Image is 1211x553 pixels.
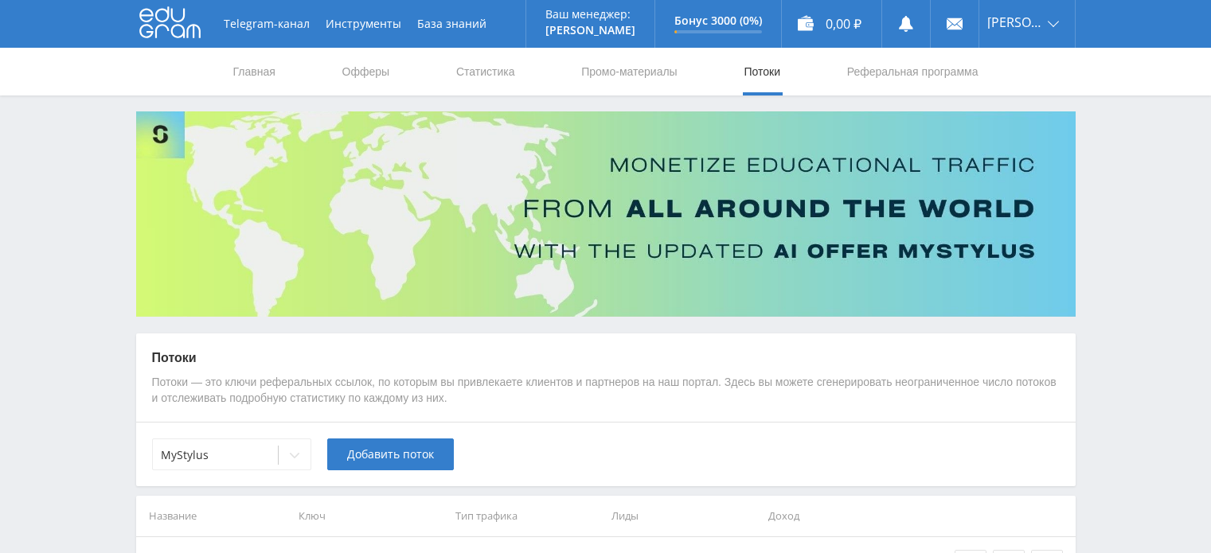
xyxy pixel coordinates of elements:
[545,24,635,37] p: [PERSON_NAME]
[674,14,762,27] p: Бонус 3000 (0%)
[449,496,606,536] th: Тип трафика
[292,496,449,536] th: Ключ
[152,375,1060,406] p: Потоки — это ключи реферальных ссылок, по которым вы привлекаете клиентов и партнеров на наш порт...
[136,496,293,536] th: Название
[846,48,980,95] a: Реферальная программа
[762,496,919,536] th: Доход
[341,48,392,95] a: Офферы
[455,48,517,95] a: Статистика
[987,16,1043,29] span: [PERSON_NAME]
[152,349,1060,367] p: Потоки
[347,448,434,461] span: Добавить поток
[136,111,1076,317] img: Banner
[742,48,782,95] a: Потоки
[232,48,277,95] a: Главная
[327,438,454,470] button: Добавить поток
[580,48,678,95] a: Промо-материалы
[605,496,762,536] th: Лиды
[545,8,635,21] p: Ваш менеджер:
